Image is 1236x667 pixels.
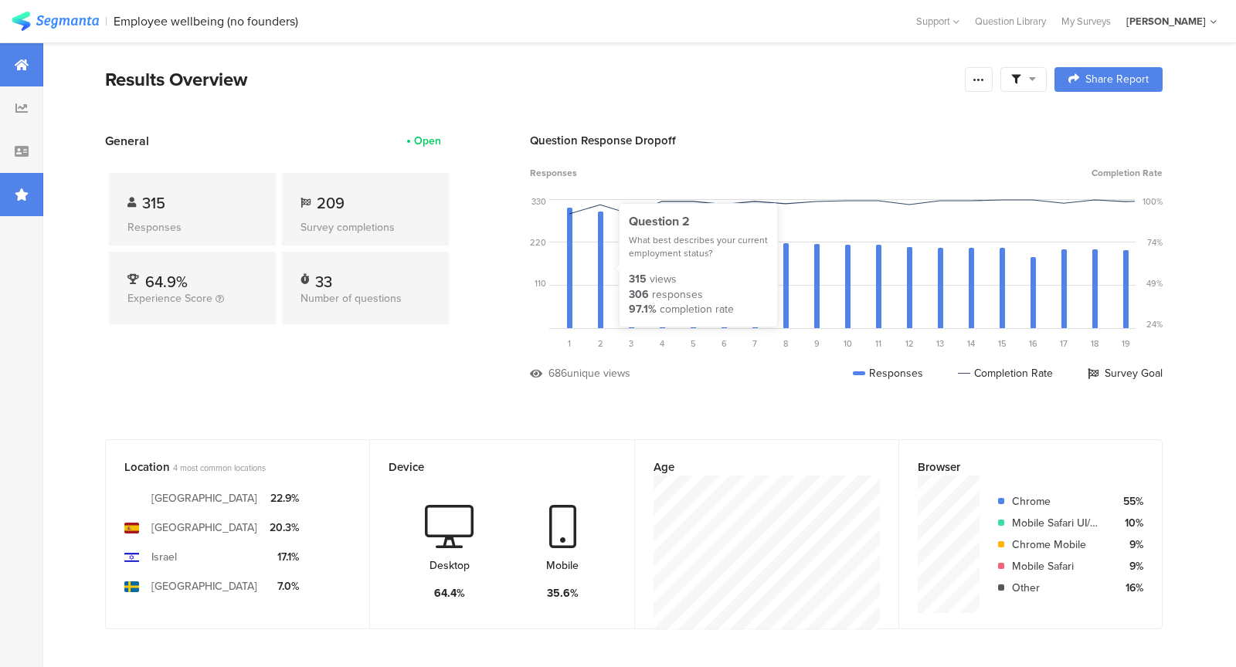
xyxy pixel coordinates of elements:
[691,337,696,350] span: 5
[1012,558,1104,574] div: Mobile Safari
[151,490,257,506] div: [GEOGRAPHIC_DATA]
[967,14,1054,29] a: Question Library
[548,365,567,381] div: 686
[530,132,1163,149] div: Question Response Dropoff
[301,219,430,235] div: Survey completions
[1012,493,1104,510] div: Chrome
[270,549,299,565] div: 17.1%
[1116,580,1143,596] div: 16%
[1116,558,1143,574] div: 9%
[535,277,546,289] div: 110
[598,337,603,350] span: 2
[105,12,107,30] div: |
[142,191,165,215] span: 315
[752,337,757,350] span: 7
[629,337,633,350] span: 3
[905,337,914,350] span: 12
[1146,277,1163,289] div: 49%
[1012,580,1104,596] div: Other
[315,270,332,286] div: 33
[916,9,959,33] div: Support
[389,459,589,476] div: Device
[1143,195,1163,208] div: 100%
[173,462,266,474] span: 4 most common locations
[127,219,257,235] div: Responses
[546,557,579,574] div: Mobile
[151,549,177,565] div: Israel
[660,302,734,317] div: completion rate
[722,337,727,350] span: 6
[12,12,99,31] img: segmanta logo
[1012,537,1104,553] div: Chrome Mobile
[1085,74,1149,85] span: Share Report
[1126,14,1206,29] div: [PERSON_NAME]
[270,520,299,536] div: 20.3%
[430,557,470,574] div: Desktop
[568,337,571,350] span: 1
[567,365,630,381] div: unique views
[530,236,546,249] div: 220
[434,585,465,601] div: 64.4%
[652,287,703,303] div: responses
[145,270,188,293] span: 64.9%
[936,337,944,350] span: 13
[1146,318,1163,330] div: 24%
[127,290,212,306] span: Experience Score
[1060,337,1068,350] span: 17
[998,337,1007,350] span: 15
[1122,337,1130,350] span: 19
[114,14,298,29] div: Employee wellbeing (no founders)
[629,234,768,260] div: What best describes your current employment status?
[105,66,957,93] div: Results Overview
[1088,365,1163,381] div: Survey Goal
[1116,537,1143,553] div: 9%
[547,585,579,601] div: 35.6%
[151,520,257,536] div: [GEOGRAPHIC_DATA]
[650,272,677,287] div: views
[1147,236,1163,249] div: 74%
[151,578,257,594] div: [GEOGRAPHIC_DATA]
[301,290,402,306] span: Number of questions
[783,337,788,350] span: 8
[1092,166,1163,180] span: Completion Rate
[105,132,149,150] span: General
[853,365,923,381] div: Responses
[124,459,325,476] div: Location
[1029,337,1037,350] span: 16
[1116,493,1143,510] div: 55%
[1054,14,1119,29] a: My Surveys
[660,337,664,350] span: 4
[967,337,975,350] span: 14
[918,459,1118,476] div: Browser
[317,191,345,215] span: 209
[1012,515,1104,531] div: Mobile Safari UI/WKWebView
[654,459,854,476] div: Age
[844,337,852,350] span: 10
[414,133,441,149] div: Open
[1116,515,1143,531] div: 10%
[629,302,657,317] div: 97.1%
[958,365,1053,381] div: Completion Rate
[875,337,881,350] span: 11
[270,578,299,594] div: 7.0%
[629,287,649,303] div: 306
[530,166,577,180] span: Responses
[814,337,820,350] span: 9
[629,213,768,230] div: Question 2
[629,272,647,287] div: 315
[270,490,299,506] div: 22.9%
[1091,337,1098,350] span: 18
[531,195,546,208] div: 330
